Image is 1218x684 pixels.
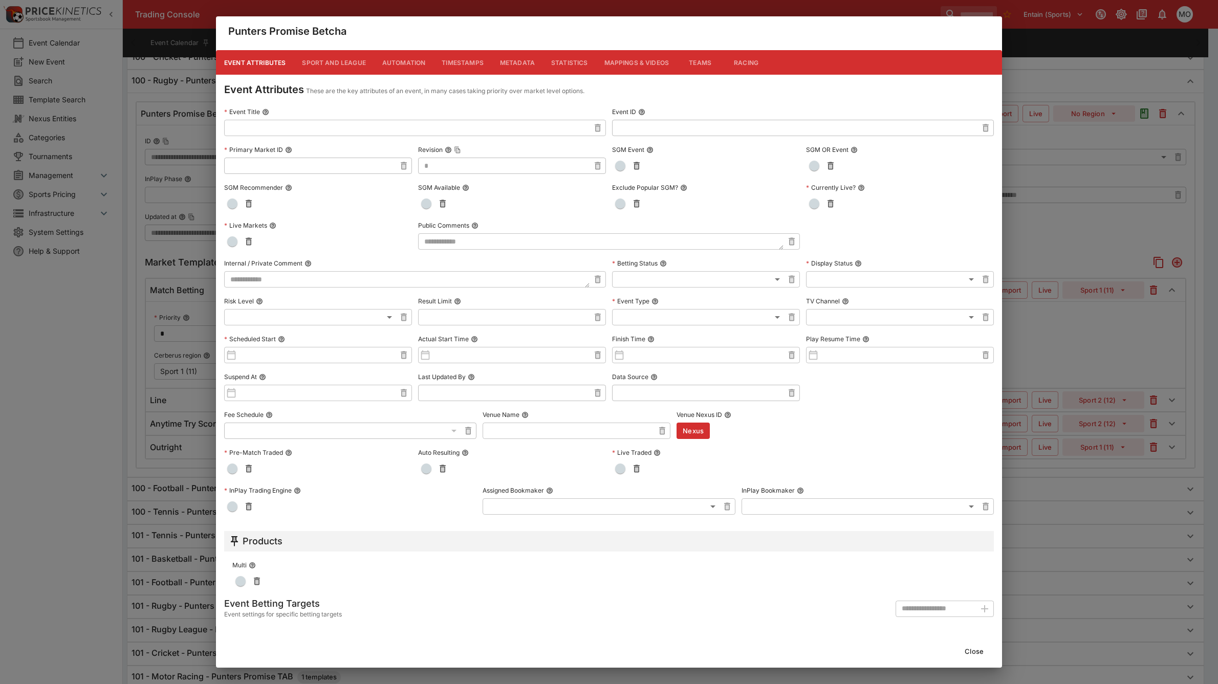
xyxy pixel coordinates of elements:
button: TV Channel [842,298,849,305]
p: InPlay Trading Engine [224,486,292,495]
p: Live Traded [612,448,651,457]
button: Exclude Popular SGM? [680,184,687,191]
p: InPlay Bookmaker [742,486,795,495]
button: Multi [249,562,256,569]
p: Auto Resulting [418,448,460,457]
p: Exclude Popular SGM? [612,183,678,192]
button: Primary Market ID [285,146,292,153]
button: Assigned Bookmaker [546,487,553,494]
button: Event ID [638,108,645,116]
button: Event Attributes [216,50,294,75]
p: SGM Event [612,145,644,154]
button: Teams [677,50,723,75]
button: Actual Start Time [471,336,478,343]
p: Data Source [612,372,648,381]
p: Fee Schedule [224,410,264,419]
button: Play Resume Time [862,336,869,343]
p: Finish Time [612,335,645,343]
p: Scheduled Start [224,335,276,343]
button: Scheduled Start [278,336,285,343]
p: Display Status [806,259,853,268]
button: Racing [723,50,769,75]
button: Event Title [262,108,269,116]
h4: Event Attributes [224,83,304,96]
p: Event Title [224,107,260,116]
button: RevisionCopy To Clipboard [445,146,452,153]
button: Sport and League [294,50,374,75]
p: Betting Status [612,259,658,268]
p: SGM Available [418,183,460,192]
h5: Products [243,535,282,547]
button: Currently Live? [858,184,865,191]
button: SGM OR Event [851,146,858,153]
button: Last Updated By [468,373,475,381]
p: Venue Name [483,410,519,419]
button: Auto Resulting [462,449,469,456]
h5: Event Betting Targets [224,598,342,609]
button: Event Type [651,298,659,305]
button: Mappings & Videos [596,50,678,75]
button: SGM Recommender [285,184,292,191]
p: Multi [232,561,247,569]
p: Suspend At [224,372,257,381]
p: Pre-Match Traded [224,448,283,457]
button: Pre-Match Traded [285,449,292,456]
p: Event Type [612,297,649,305]
p: Currently Live? [806,183,856,192]
button: Finish Time [647,336,655,343]
p: Revision [418,145,443,154]
button: Public Comments [471,222,478,229]
p: Primary Market ID [224,145,283,154]
button: Internal / Private Comment [304,260,312,267]
button: SGM Available [462,184,469,191]
p: Internal / Private Comment [224,259,302,268]
button: Live Markets [269,222,276,229]
button: Betting Status [660,260,667,267]
p: Public Comments [418,221,469,230]
button: Display Status [855,260,862,267]
p: Actual Start Time [418,335,469,343]
p: Result Limit [418,297,452,305]
p: Play Resume Time [806,335,860,343]
button: SGM Event [646,146,654,153]
button: Risk Level [256,298,263,305]
button: Data Source [650,373,658,381]
p: SGM OR Event [806,145,849,154]
p: Venue Nexus ID [677,410,722,419]
button: Fee Schedule [266,411,273,418]
button: InPlay Trading Engine [294,487,301,494]
button: Live Traded [654,449,661,456]
button: Copy To Clipboard [454,146,461,153]
p: Risk Level [224,297,254,305]
p: Assigned Bookmaker [483,486,544,495]
button: Statistics [543,50,596,75]
p: Event ID [612,107,636,116]
button: Timestamps [433,50,492,75]
button: Close [959,643,990,659]
button: Result Limit [454,298,461,305]
h4: Punters Promise Betcha [228,25,346,38]
button: Venue Nexus ID [724,411,731,418]
p: SGM Recommender [224,183,283,192]
button: Suspend At [259,373,266,381]
button: Metadata [492,50,543,75]
p: TV Channel [806,297,840,305]
button: InPlay Bookmaker [797,487,804,494]
button: Nexus [677,423,710,439]
button: Venue Name [521,411,529,418]
span: Event settings for specific betting targets [224,609,342,620]
button: Automation [374,50,434,75]
p: These are the key attributes of an event, in many cases taking priority over market level options. [306,86,584,96]
p: Last Updated By [418,372,466,381]
p: Live Markets [224,221,267,230]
